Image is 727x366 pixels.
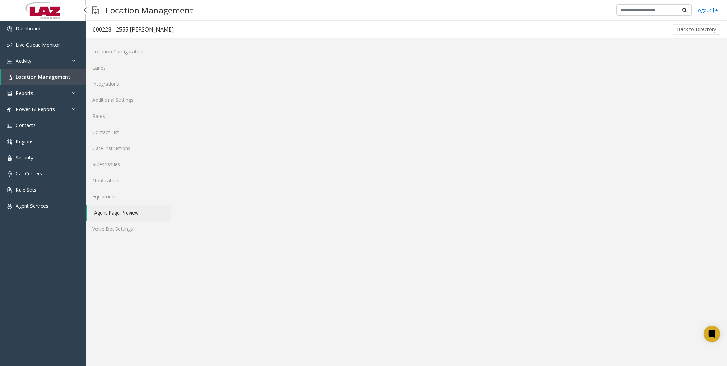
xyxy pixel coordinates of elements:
span: Security [16,154,33,161]
img: 'icon' [7,171,12,177]
span: Regions [16,138,34,145]
img: pageIcon [92,2,99,19]
span: Call Centers [16,170,42,177]
span: Live Queue Monitor [16,41,60,48]
span: Location Management [16,74,71,80]
img: 'icon' [7,75,12,80]
img: 'icon' [7,123,12,129]
a: Lanes [86,60,171,76]
span: Activity [16,58,31,64]
span: Rule Sets [16,186,36,193]
img: 'icon' [7,155,12,161]
a: Contact List [86,124,171,140]
a: Rates [86,108,171,124]
a: Rules/Issues [86,156,171,172]
a: Integrations [86,76,171,92]
span: Agent Services [16,203,48,209]
img: 'icon' [7,139,12,145]
a: Logout [695,7,718,14]
img: 'icon' [7,59,12,64]
img: logout [713,7,718,14]
a: Additional Settings [86,92,171,108]
a: Location Management [1,69,86,85]
h3: Location Management [102,2,196,19]
span: Reports [16,90,33,96]
img: 'icon' [7,26,12,32]
span: Dashboard [16,25,40,32]
a: Agent Page Preview [87,205,171,221]
a: Gate Instructions [86,140,171,156]
a: Notifications [86,172,171,188]
button: Back to Directory [673,24,720,35]
span: Contacts [16,122,36,129]
span: Power BI Reports [16,106,55,112]
a: Equipment [86,188,171,205]
img: 'icon' [7,204,12,209]
a: Voice Bot Settings [86,221,171,237]
img: 'icon' [7,187,12,193]
img: 'icon' [7,91,12,96]
a: Location Configuration [86,44,171,60]
div: 600228 - 2555 [PERSON_NAME] [93,25,174,34]
img: 'icon' [7,42,12,48]
img: 'icon' [7,107,12,112]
